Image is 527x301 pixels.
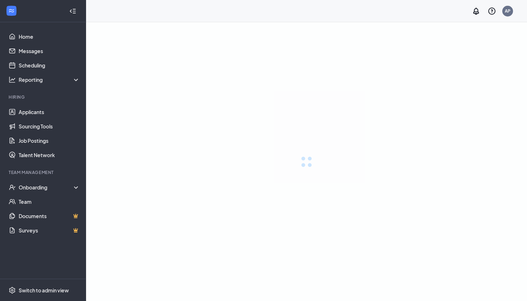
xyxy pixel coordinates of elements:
[19,148,80,162] a: Talent Network
[19,58,80,72] a: Scheduling
[69,8,76,15] svg: Collapse
[19,209,80,223] a: DocumentsCrown
[19,105,80,119] a: Applicants
[19,119,80,133] a: Sourcing Tools
[19,184,80,191] div: Onboarding
[19,44,80,58] a: Messages
[19,29,80,44] a: Home
[9,169,79,175] div: Team Management
[9,94,79,100] div: Hiring
[19,194,80,209] a: Team
[19,133,80,148] a: Job Postings
[472,7,480,15] svg: Notifications
[19,223,80,237] a: SurveysCrown
[8,7,15,14] svg: WorkstreamLogo
[488,7,496,15] svg: QuestionInfo
[9,287,16,294] svg: Settings
[505,8,511,14] div: AP
[19,76,80,83] div: Reporting
[9,76,16,83] svg: Analysis
[19,287,69,294] div: Switch to admin view
[9,184,16,191] svg: UserCheck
